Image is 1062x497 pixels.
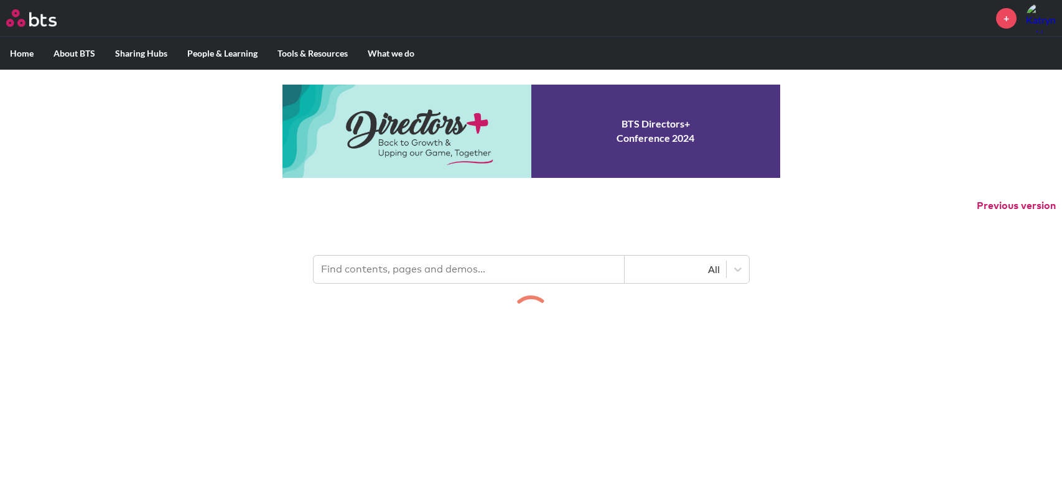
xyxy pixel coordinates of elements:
[268,37,358,70] label: Tools & Resources
[631,262,720,276] div: All
[44,37,105,70] label: About BTS
[282,85,780,178] a: Conference 2024
[358,37,424,70] label: What we do
[1026,3,1056,33] a: Profile
[177,37,268,70] label: People & Learning
[977,199,1056,213] button: Previous version
[314,256,625,283] input: Find contents, pages and demos...
[105,37,177,70] label: Sharing Hubs
[1026,3,1056,33] img: Katryna Seki
[6,9,57,27] img: BTS Logo
[6,9,80,27] a: Go home
[996,8,1017,29] a: +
